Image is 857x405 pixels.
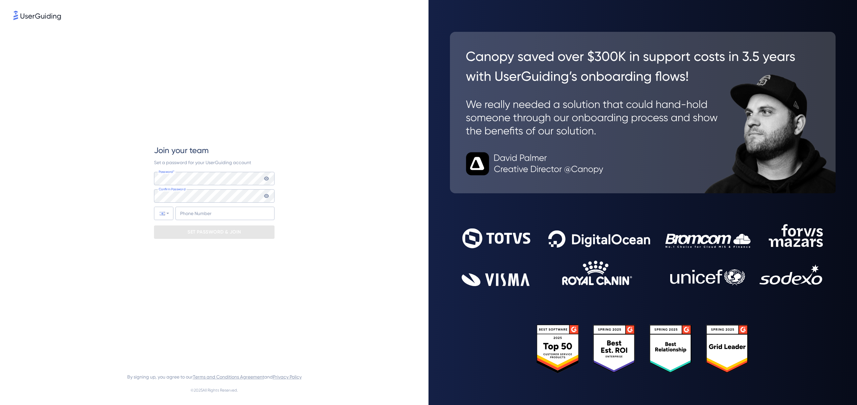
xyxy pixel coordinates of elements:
p: SET PASSWORD & JOIN [187,227,241,238]
img: 25303e33045975176eb484905ab012ff.svg [537,325,749,373]
a: Privacy Policy [273,374,302,380]
span: Join your team [154,145,209,156]
img: 8faab4ba6bc7696a72372aa768b0286c.svg [13,11,61,20]
span: Set a password for your UserGuiding account [154,160,251,165]
span: By signing up, you agree to our and [127,373,302,381]
img: 26c0aa7c25a843aed4baddd2b5e0fa68.svg [450,32,836,193]
div: Israel: + 972 [154,207,173,220]
img: 9302ce2ac39453076f5bc0f2f2ca889b.svg [462,224,824,286]
span: © 2025 All Rights Reserved. [190,386,238,394]
input: Phone Number [175,207,275,220]
a: Terms and Conditions Agreement [193,374,264,380]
